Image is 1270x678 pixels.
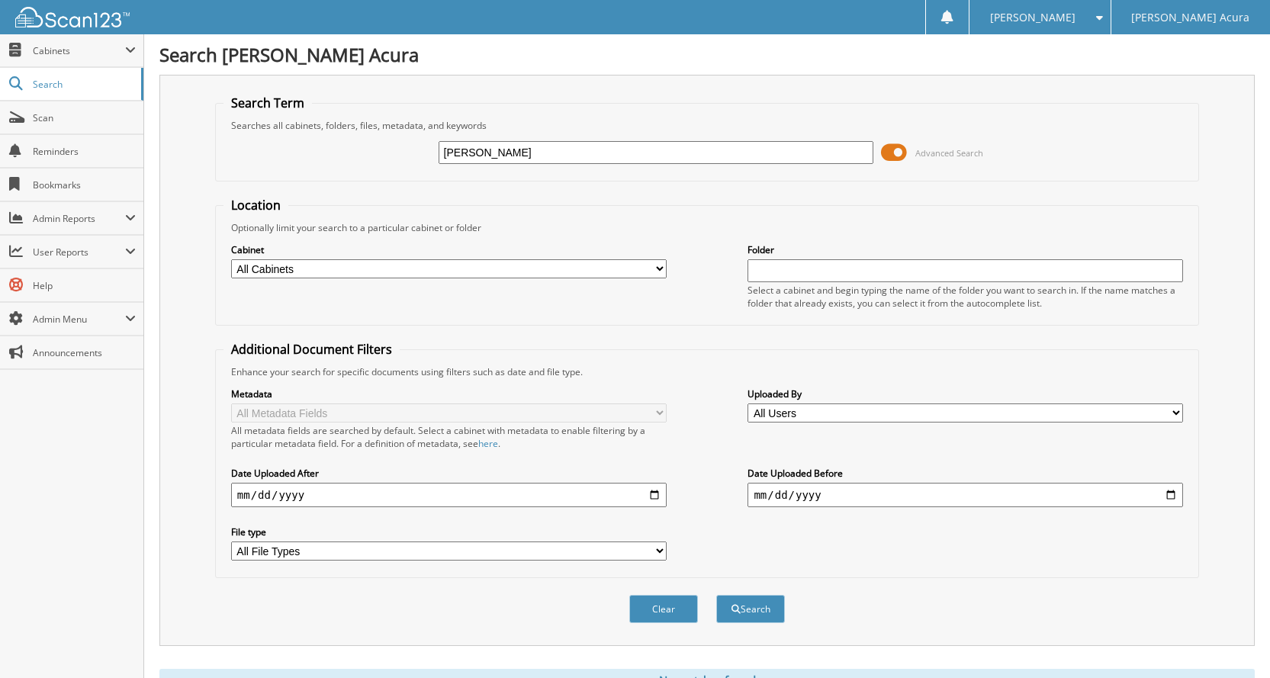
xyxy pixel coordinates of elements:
[231,387,667,400] label: Metadata
[231,424,667,450] div: All metadata fields are searched by default. Select a cabinet with metadata to enable filtering b...
[748,243,1183,256] label: Folder
[33,44,125,57] span: Cabinets
[231,243,667,256] label: Cabinet
[990,13,1075,22] span: [PERSON_NAME]
[33,279,136,292] span: Help
[15,7,130,27] img: scan123-logo-white.svg
[748,467,1183,480] label: Date Uploaded Before
[223,221,1191,234] div: Optionally limit your search to a particular cabinet or folder
[33,246,125,259] span: User Reports
[159,42,1255,67] h1: Search [PERSON_NAME] Acura
[231,483,667,507] input: start
[33,78,133,91] span: Search
[223,95,312,111] legend: Search Term
[748,483,1183,507] input: end
[629,595,698,623] button: Clear
[33,111,136,124] span: Scan
[716,595,785,623] button: Search
[231,525,667,538] label: File type
[33,346,136,359] span: Announcements
[478,437,498,450] a: here
[33,178,136,191] span: Bookmarks
[915,147,983,159] span: Advanced Search
[223,365,1191,378] div: Enhance your search for specific documents using filters such as date and file type.
[223,197,288,214] legend: Location
[223,119,1191,132] div: Searches all cabinets, folders, files, metadata, and keywords
[223,341,400,358] legend: Additional Document Filters
[748,387,1183,400] label: Uploaded By
[33,313,125,326] span: Admin Menu
[231,467,667,480] label: Date Uploaded After
[748,284,1183,310] div: Select a cabinet and begin typing the name of the folder you want to search in. If the name match...
[33,212,125,225] span: Admin Reports
[33,145,136,158] span: Reminders
[1131,13,1249,22] span: [PERSON_NAME] Acura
